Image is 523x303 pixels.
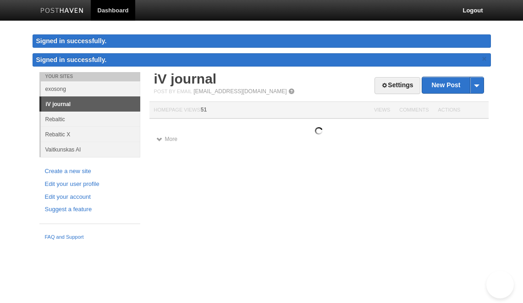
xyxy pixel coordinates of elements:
a: New Post [422,77,483,93]
a: FAQ and Support [45,233,135,241]
th: Homepage Views [149,102,369,119]
iframe: Help Scout Beacon - Open [486,271,514,298]
a: Vaitkunskas AI [41,142,140,157]
a: Create a new site [45,167,135,176]
a: Suggest a feature [45,205,135,214]
img: Posthaven-bar [40,8,84,15]
a: Settings [374,77,420,94]
a: [EMAIL_ADDRESS][DOMAIN_NAME] [193,88,286,95]
a: Rebaltic [41,112,140,127]
span: Post by Email [154,89,192,94]
th: Actions [434,102,489,119]
a: exosong [41,81,140,96]
a: iV journal [154,71,217,86]
th: Comments [395,102,433,119]
a: iV journal [41,97,140,112]
a: Rebaltic X [41,127,140,142]
img: loading.gif [315,127,323,135]
a: × [480,53,489,65]
a: Edit your user profile [45,180,135,189]
li: Your Sites [39,72,140,81]
span: 51 [201,107,207,113]
a: More [156,136,177,142]
th: Views [369,102,395,119]
div: Signed in successfully. [33,34,491,48]
a: Edit your account [45,192,135,202]
span: Signed in successfully. [36,56,107,63]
